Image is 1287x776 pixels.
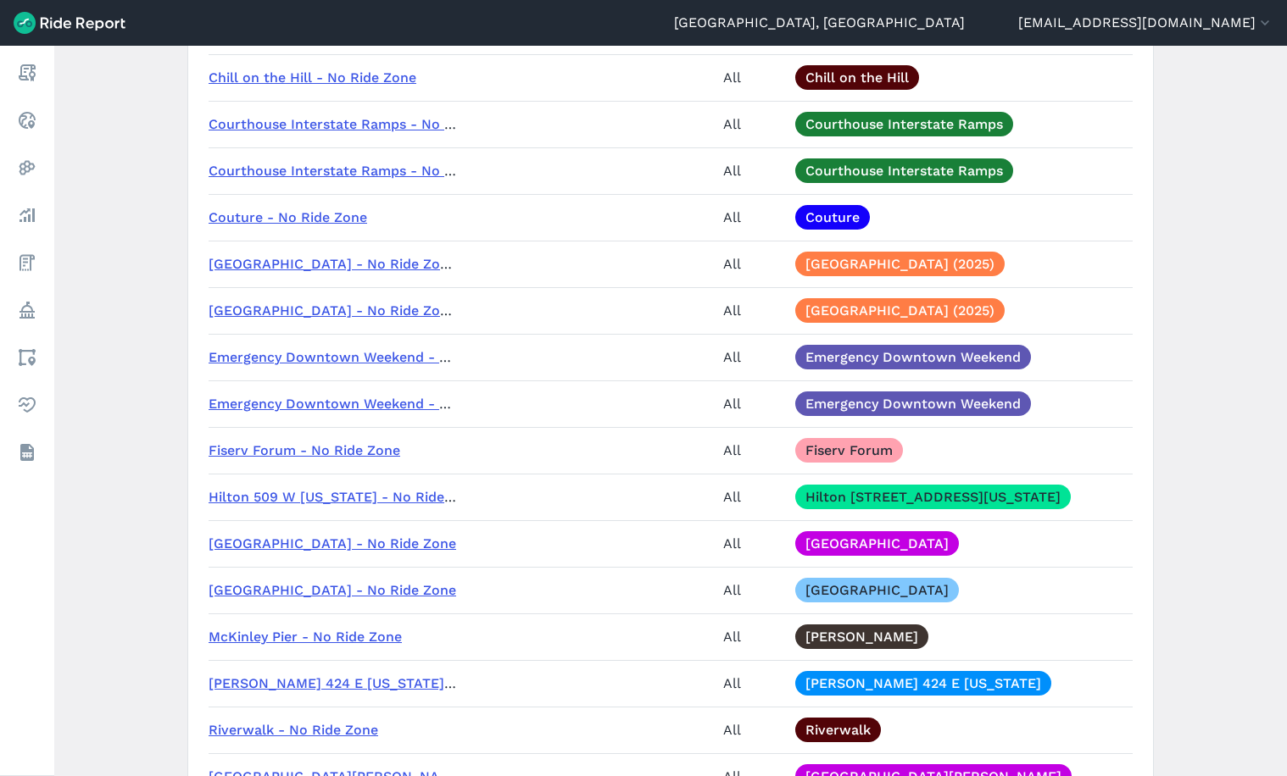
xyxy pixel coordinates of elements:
a: Hilton 509 W [US_STATE] - No Ride Zone [209,489,482,505]
a: Analyze [12,200,42,230]
a: Realtime [12,105,42,136]
a: [GEOGRAPHIC_DATA] (2025) [795,252,1005,276]
div: All [723,671,782,696]
div: All [723,624,782,649]
a: [GEOGRAPHIC_DATA] - No Ride Zone [209,535,456,552]
div: All [723,298,782,323]
a: Emergency Downtown Weekend - No Ride Zone (PM) [209,396,563,412]
a: Datasets [12,437,42,468]
a: Fiserv Forum - No Ride Zone [209,442,400,458]
a: Emergency Downtown Weekend [795,391,1031,416]
a: [PERSON_NAME] 424 E [US_STATE] - No Ride Zone [209,675,549,691]
div: All [723,112,782,136]
div: All [723,65,782,90]
a: Courthouse Interstate Ramps - No Ride Zone (PM) [209,163,545,179]
div: All [723,718,782,742]
a: Courthouse Interstate Ramps - No Ride Zone (AM) [209,116,546,132]
div: All [723,438,782,463]
a: [PERSON_NAME] [795,624,928,649]
a: [GEOGRAPHIC_DATA] [795,578,959,602]
a: [GEOGRAPHIC_DATA] [795,531,959,556]
a: Report [12,58,42,88]
a: Policy [12,295,42,325]
button: [EMAIL_ADDRESS][DOMAIN_NAME] [1018,13,1273,33]
a: Riverwalk [795,718,881,742]
a: [GEOGRAPHIC_DATA], [GEOGRAPHIC_DATA] [674,13,965,33]
a: Areas [12,342,42,373]
a: Chill on the Hill [795,65,919,90]
a: Couture - No Ride Zone [209,209,367,225]
a: Health [12,390,42,420]
a: [GEOGRAPHIC_DATA] (2025) [795,298,1005,323]
div: All [723,158,782,183]
a: Courthouse Interstate Ramps [795,112,1013,136]
div: All [723,485,782,509]
a: Chill on the Hill - No Ride Zone [209,69,416,86]
a: Riverwalk - No Ride Zone [209,722,378,738]
div: All [723,345,782,369]
a: Emergency Downtown Weekend [795,345,1031,369]
a: Couture [795,205,870,230]
div: All [723,391,782,416]
div: All [723,252,782,276]
a: [GEOGRAPHIC_DATA] - No Ride Zone [209,582,456,598]
a: Hilton [STREET_ADDRESS][US_STATE] [795,485,1071,509]
img: Ride Report [14,12,125,34]
a: [GEOGRAPHIC_DATA] - No Ride Zone (AM) [209,256,492,272]
div: All [723,205,782,230]
a: [PERSON_NAME] 424 E [US_STATE] [795,671,1051,696]
a: Heatmaps [12,152,42,183]
a: Fees [12,247,42,278]
div: All [723,578,782,602]
a: Fiserv Forum [795,438,903,463]
a: [GEOGRAPHIC_DATA] - No Ride Zone (PM) [209,302,491,319]
div: All [723,531,782,556]
a: McKinley Pier - No Ride Zone [209,629,402,645]
a: Emergency Downtown Weekend - No Ride Zone (AM) [209,349,564,365]
a: Courthouse Interstate Ramps [795,158,1013,183]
